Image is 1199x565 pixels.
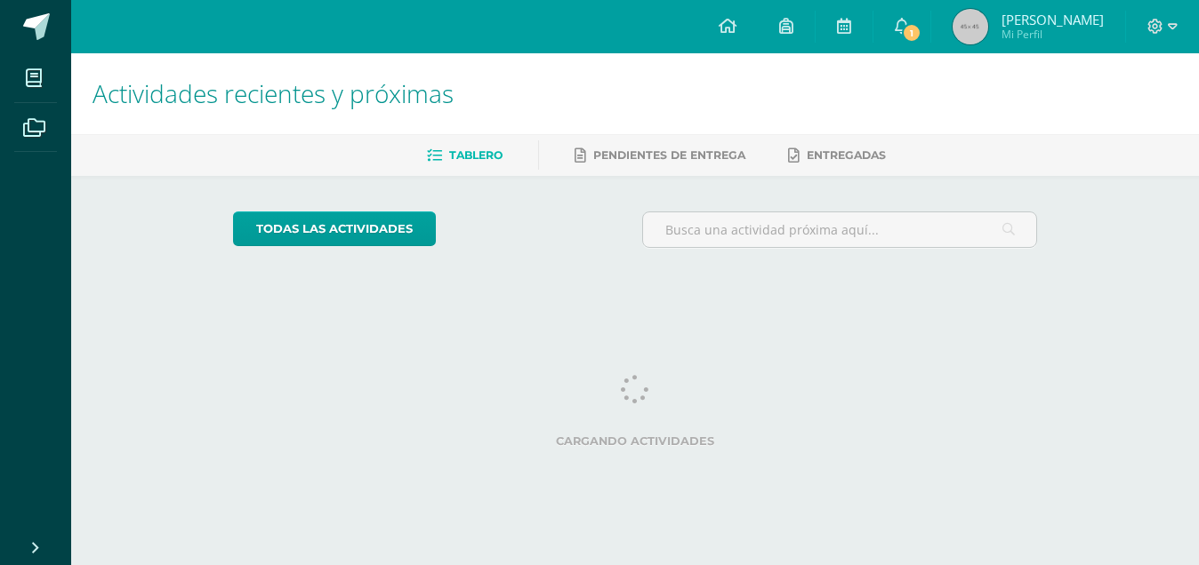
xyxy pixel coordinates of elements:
[902,23,921,43] span: 1
[575,141,745,170] a: Pendientes de entrega
[643,212,1037,247] input: Busca una actividad próxima aquí...
[233,434,1038,448] label: Cargando actividades
[449,148,503,162] span: Tablero
[427,141,503,170] a: Tablero
[953,9,988,44] img: 45x45
[807,148,886,162] span: Entregadas
[593,148,745,162] span: Pendientes de entrega
[1002,27,1104,42] span: Mi Perfil
[93,76,454,110] span: Actividades recientes y próximas
[1002,11,1104,28] span: [PERSON_NAME]
[233,211,436,246] a: todas las Actividades
[788,141,886,170] a: Entregadas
